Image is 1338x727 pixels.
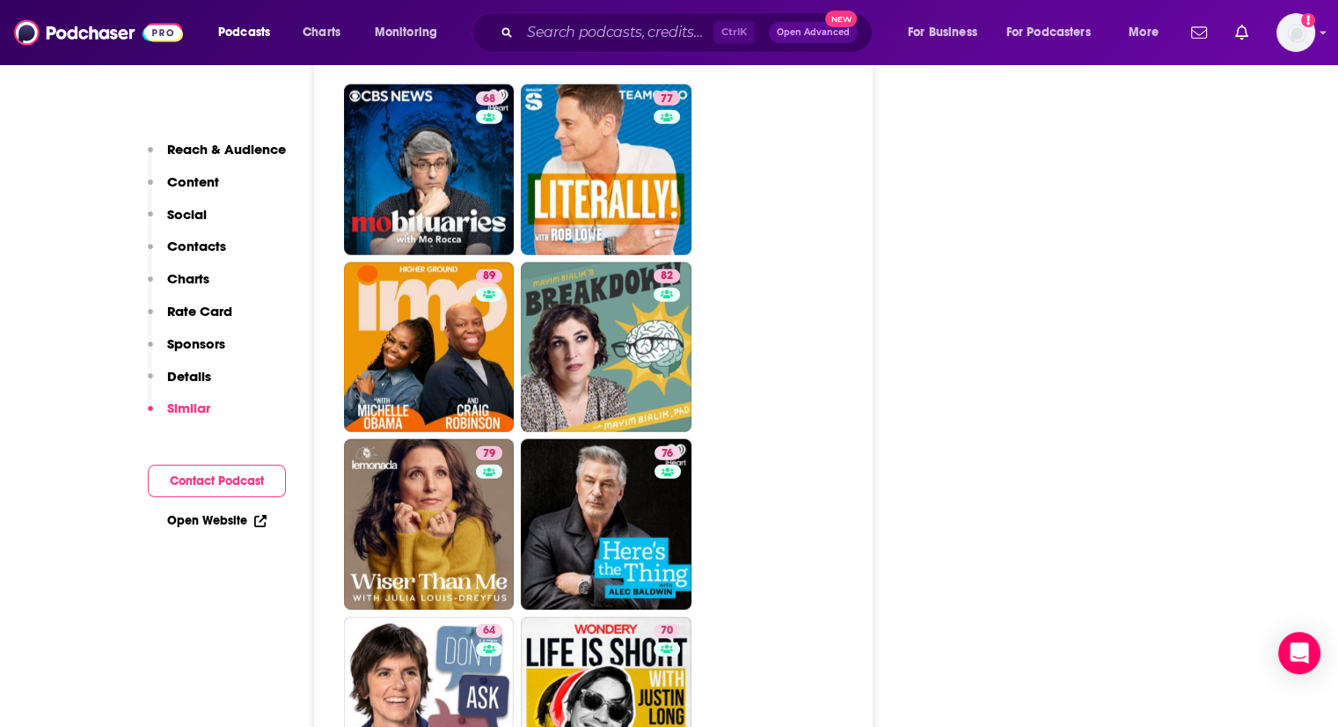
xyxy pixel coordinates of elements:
button: Details [148,368,211,400]
button: Reach & Audience [148,141,286,173]
a: 68 [476,92,502,106]
button: Social [148,206,207,239]
a: Open Website [167,513,267,528]
button: open menu [1116,18,1181,47]
p: Rate Card [167,303,232,319]
span: 82 [661,268,673,285]
button: Sponsors [148,335,225,368]
p: Details [167,368,211,385]
button: open menu [206,18,293,47]
span: Logged in as KarenFinkPRH [1276,13,1315,52]
a: 70 [654,624,680,638]
p: Content [167,173,219,190]
span: Charts [303,20,340,45]
a: 82 [521,262,691,433]
span: More [1129,20,1159,45]
button: Contact Podcast [148,465,286,497]
span: 70 [661,622,673,640]
div: Open Intercom Messenger [1278,632,1320,674]
span: 76 [662,445,673,463]
button: Show profile menu [1276,13,1315,52]
img: User Profile [1276,13,1315,52]
a: 76 [521,439,691,610]
span: 77 [661,91,673,108]
span: Ctrl K [713,21,755,44]
p: Sponsors [167,335,225,352]
p: Social [167,206,207,223]
button: Similar [148,400,210,432]
span: For Business [908,20,977,45]
a: 77 [654,92,680,106]
span: 68 [483,91,495,108]
span: Podcasts [218,20,270,45]
button: Open AdvancedNew [769,22,858,43]
button: Content [148,173,219,206]
a: Charts [291,18,351,47]
p: Similar [167,400,210,416]
div: Search podcasts, credits, & more... [488,12,889,53]
span: 89 [483,268,495,285]
a: 79 [476,446,502,460]
a: 77 [521,84,691,255]
a: 64 [476,624,502,638]
svg: Add a profile image [1301,13,1315,27]
p: Charts [167,270,209,287]
a: 68 [344,84,515,255]
span: 79 [483,445,495,463]
span: Open Advanced [777,28,850,37]
a: Show notifications dropdown [1228,18,1255,48]
img: Podchaser - Follow, Share and Rate Podcasts [14,16,183,49]
a: 79 [344,439,515,610]
p: Reach & Audience [167,141,286,158]
a: 89 [476,269,502,283]
a: 82 [654,269,680,283]
a: Show notifications dropdown [1184,18,1214,48]
input: Search podcasts, credits, & more... [520,18,713,47]
button: Rate Card [148,303,232,335]
span: New [825,11,857,27]
span: Monitoring [375,20,437,45]
a: 76 [654,446,680,460]
span: For Podcasters [1006,20,1091,45]
button: Contacts [148,238,226,270]
button: open menu [896,18,999,47]
a: 89 [344,262,515,433]
p: Contacts [167,238,226,254]
button: Charts [148,270,209,303]
button: open menu [995,18,1116,47]
button: open menu [362,18,460,47]
span: 64 [483,622,495,640]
